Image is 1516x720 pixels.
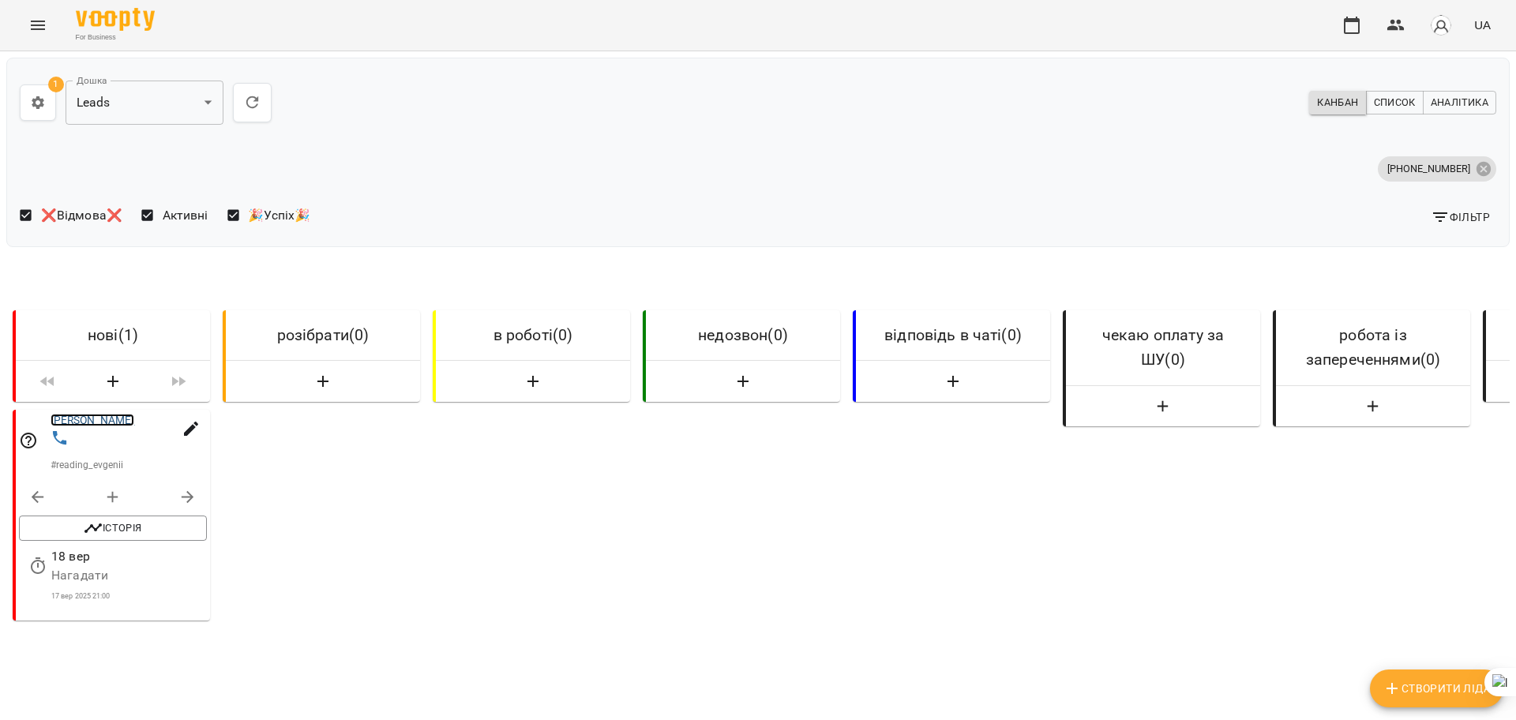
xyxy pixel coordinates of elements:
[153,368,204,396] span: Пересунути лідів з колонки
[1289,323,1458,373] h6: робота із запереченнями ( 0 )
[1317,94,1358,111] span: Канбан
[1431,208,1490,227] span: Фільтр
[652,368,834,396] button: Створити Ліда
[1378,162,1480,176] span: [PHONE_NUMBER]
[1079,323,1248,373] h6: чекаю оплату за ШУ ( 0 )
[51,591,207,602] p: 17 вер 2025 21:00
[1474,17,1491,33] span: UA
[659,323,827,347] h6: недозвон ( 0 )
[66,81,223,125] div: Leads
[1282,392,1464,421] button: Створити Ліда
[19,516,207,542] button: Історія
[27,519,199,538] span: Історія
[1309,91,1366,114] button: Канбан
[51,458,124,472] p: # reading_evgenii
[41,206,122,225] span: ❌Відмова❌
[163,206,208,225] span: Активні
[1468,10,1497,39] button: UA
[1430,14,1452,36] img: avatar_s.png
[1423,91,1496,114] button: Аналітика
[51,566,207,585] p: Нагадати
[869,323,1038,347] h6: відповідь в чаті ( 0 )
[238,323,407,347] h6: розібрати ( 0 )
[28,323,197,347] h6: нові ( 1 )
[862,368,1044,396] button: Створити Ліда
[1424,203,1496,231] button: Фільтр
[1383,679,1491,698] span: Створити Ліда
[76,32,155,43] span: For Business
[1366,91,1424,114] button: Список
[1374,94,1416,111] span: Список
[248,206,310,225] span: 🎉Успіх🎉
[1378,156,1496,182] div: [PHONE_NUMBER]
[448,323,617,347] h6: в роботі ( 0 )
[1431,94,1488,111] span: Аналітика
[48,77,64,92] span: 1
[19,431,38,450] svg: Відповідальний співробітник не заданий
[19,6,57,44] button: Menu
[51,414,135,426] a: [PERSON_NAME]
[1370,669,1503,707] button: Створити Ліда
[22,368,73,396] span: Пересунути лідів з колонки
[232,368,414,396] button: Створити Ліда
[1072,392,1254,421] button: Створити Ліда
[51,547,207,566] p: 18 вер
[76,8,155,31] img: Voopty Logo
